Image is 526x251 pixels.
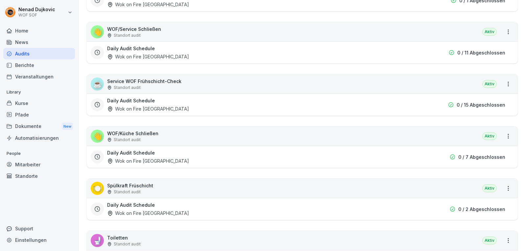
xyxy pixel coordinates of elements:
p: Nenad Dujkovic [18,7,55,12]
div: ☕ [91,77,104,91]
div: Aktiv [482,184,497,192]
div: Aktiv [482,237,497,244]
div: Aktiv [482,28,497,36]
p: Standort audit [114,189,141,195]
p: 0 / 2 Abgeschlossen [458,206,505,213]
div: 👋 [91,130,104,143]
a: Mitarbeiter [3,159,75,170]
p: Standort audit [114,85,141,91]
p: Standort audit [114,137,141,143]
h3: Daily Audit Schedule [107,201,155,208]
p: Standort audit [114,32,141,38]
div: Wok on Fire [GEOGRAPHIC_DATA] [107,157,189,164]
a: Einstellungen [3,234,75,246]
a: Veranstaltungen [3,71,75,82]
a: DokumenteNew [3,120,75,133]
p: Standort audit [114,241,141,247]
div: Aktiv [482,80,497,88]
div: Aktiv [482,132,497,140]
p: Spülkraft Früschicht [107,182,153,189]
p: Toiletten [107,234,141,241]
h3: Daily Audit Schedule [107,45,155,52]
a: Standorte [3,170,75,182]
a: Home [3,25,75,36]
h3: Daily Audit Schedule [107,149,155,156]
p: WOF/Küche Schließen [107,130,158,137]
div: Support [3,223,75,234]
h3: Daily Audit Schedule [107,97,155,104]
p: 0 / 7 Abgeschlossen [458,154,505,160]
div: 🍽️ [91,182,104,195]
p: 0 / 15 Abgeschlossen [457,101,505,108]
div: 👋 [91,25,104,38]
a: Automatisierungen [3,132,75,144]
p: WOF SOF [18,13,55,17]
a: Kurse [3,97,75,109]
p: Library [3,87,75,97]
p: People [3,148,75,159]
div: Wok on Fire [GEOGRAPHIC_DATA] [107,105,189,112]
div: 🚽 [91,234,104,247]
a: Berichte [3,59,75,71]
div: Wok on Fire [GEOGRAPHIC_DATA] [107,1,189,8]
div: Wok on Fire [GEOGRAPHIC_DATA] [107,53,189,60]
a: Pfade [3,109,75,120]
div: Dokumente [3,120,75,133]
a: News [3,36,75,48]
div: Wok on Fire [GEOGRAPHIC_DATA] [107,210,189,217]
p: Service WOF Frühschicht-Check [107,78,181,85]
a: Audits [3,48,75,59]
div: New [62,123,73,130]
p: 0 / 11 Abgeschlossen [457,49,505,56]
p: WOF/Service Schließen [107,26,161,32]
